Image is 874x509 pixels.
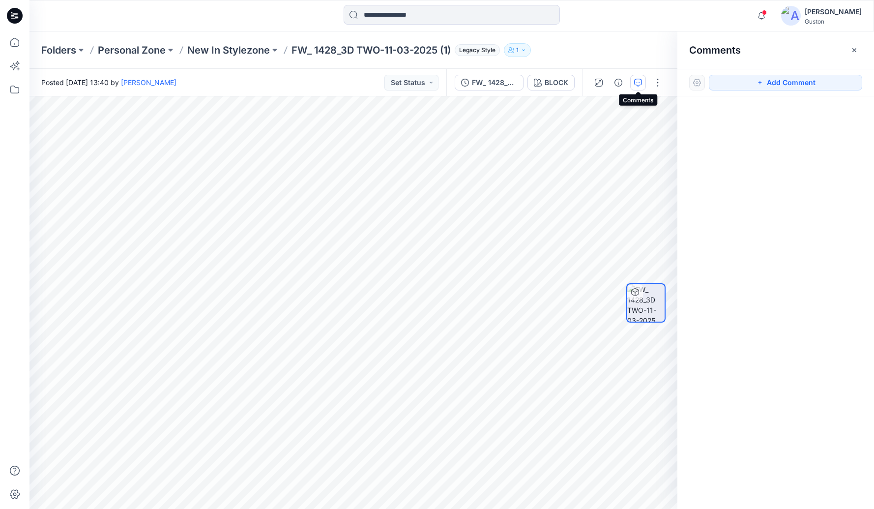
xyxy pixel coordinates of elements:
[527,75,575,90] button: BLOCK
[611,75,626,90] button: Details
[709,75,862,90] button: Add Comment
[781,6,801,26] img: avatar
[41,43,76,57] a: Folders
[805,6,862,18] div: [PERSON_NAME]
[689,44,741,56] h2: Comments
[291,43,451,57] p: FW_ 1428_3D TWO-11-03-2025 (1)
[472,77,517,88] div: FW_ 1428_3D TWO-11-03-2025 (1)
[98,43,166,57] a: Personal Zone
[504,43,531,57] button: 1
[627,284,665,322] img: FW_ 1428_3D TWO-11-03-2025 (1) BLOCK
[451,43,500,57] button: Legacy Style
[455,75,524,90] button: FW_ 1428_3D TWO-11-03-2025 (1)
[455,44,500,56] span: Legacy Style
[41,77,176,88] span: Posted [DATE] 13:40 by
[187,43,270,57] a: New In Stylezone
[545,77,568,88] div: BLOCK
[121,78,176,87] a: [PERSON_NAME]
[805,18,862,25] div: Guston
[516,45,519,56] p: 1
